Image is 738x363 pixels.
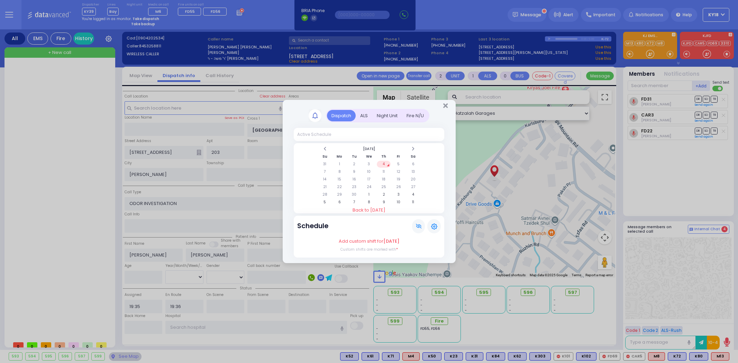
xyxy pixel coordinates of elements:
[327,110,356,121] div: Dispatch
[406,153,420,160] th: Sa
[377,191,391,198] td: 2
[377,168,391,175] td: 11
[377,184,391,190] td: 25
[362,184,376,190] td: 24
[318,176,332,183] td: 14
[347,153,362,160] th: Tu
[362,191,376,198] td: 1
[318,153,332,160] th: Su
[340,247,398,252] label: Custom shifts are marked with
[332,146,406,152] th: Select Month
[362,199,376,206] td: 8
[318,191,332,198] td: 28
[391,191,406,198] td: 3
[362,176,376,183] td: 17
[391,153,406,160] th: Fr
[332,153,347,160] th: Mo
[377,199,391,206] td: 9
[372,110,402,121] div: Night Unit
[332,168,347,175] td: 8
[347,199,362,206] td: 7
[297,222,328,230] h3: Schedule
[406,168,420,175] td: 13
[391,176,406,183] td: 19
[377,153,391,160] th: Th
[377,176,391,183] td: 18
[332,161,347,168] td: 1
[362,153,376,160] th: We
[362,161,376,168] td: 3
[406,184,420,190] td: 27
[347,161,362,168] td: 2
[323,146,327,151] span: Previous Month
[339,238,399,245] label: Add custom shift for
[391,161,406,168] td: 5
[347,184,362,190] td: 23
[362,168,376,175] td: 10
[297,131,331,138] div: Active Schedule
[318,168,332,175] td: 7
[391,199,406,206] td: 10
[391,168,406,175] td: 12
[406,199,420,206] td: 11
[356,110,372,121] div: ALS
[402,110,428,121] div: Fire N/U
[377,161,391,168] td: 4
[406,191,420,198] td: 4
[391,184,406,190] td: 26
[383,238,399,244] span: [DATE]
[332,199,347,206] td: 6
[411,146,415,151] span: Next Month
[294,207,444,214] a: Back to [DATE]
[332,191,347,198] td: 29
[347,168,362,175] td: 9
[318,184,332,190] td: 21
[318,199,332,206] td: 5
[347,176,362,183] td: 16
[406,161,420,168] td: 6
[332,176,347,183] td: 15
[318,161,332,168] td: 31
[443,102,448,109] button: Close
[332,184,347,190] td: 22
[347,191,362,198] td: 30
[406,176,420,183] td: 20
